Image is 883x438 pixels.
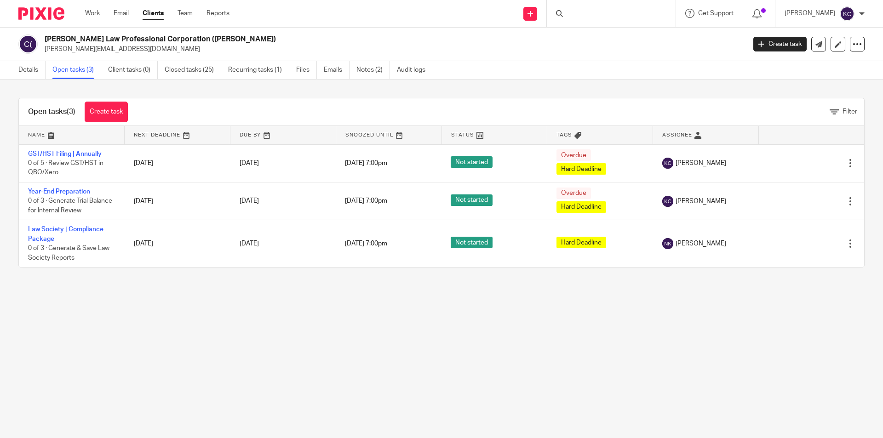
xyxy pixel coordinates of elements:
img: svg%3E [840,6,854,21]
p: [PERSON_NAME] [785,9,835,18]
span: Filter [843,108,857,115]
span: Status [451,132,474,137]
img: svg%3E [662,158,673,169]
span: (3) [67,108,75,115]
a: Details [18,61,46,79]
a: Team [178,9,193,18]
span: Not started [451,237,493,248]
a: GST/HST Filing | Annually [28,151,102,157]
span: [DATE] 7:00pm [345,240,387,247]
span: [PERSON_NAME] [676,159,726,168]
span: [PERSON_NAME] [676,197,726,206]
span: Hard Deadline [556,237,606,248]
span: [DATE] [240,240,259,247]
span: [PERSON_NAME] [676,239,726,248]
a: Client tasks (0) [108,61,158,79]
span: Not started [451,194,493,206]
td: [DATE] [125,220,230,267]
span: 0 of 3 · Generate & Save Law Society Reports [28,245,109,261]
td: [DATE] [125,144,230,182]
a: Notes (2) [356,61,390,79]
a: Clients [143,9,164,18]
a: Work [85,9,100,18]
a: Law Society | Compliance Package [28,226,103,242]
span: [DATE] 7:00pm [345,198,387,205]
a: Open tasks (3) [52,61,101,79]
img: svg%3E [662,196,673,207]
a: Create task [753,37,807,51]
a: Reports [206,9,229,18]
td: [DATE] [125,182,230,220]
span: [DATE] 7:00pm [345,160,387,166]
img: Pixie [18,7,64,20]
a: Create task [85,102,128,122]
span: Hard Deadline [556,163,606,175]
a: Recurring tasks (1) [228,61,289,79]
span: Not started [451,156,493,168]
img: svg%3E [18,34,38,54]
h2: [PERSON_NAME] Law Professional Corporation ([PERSON_NAME]) [45,34,601,44]
span: Overdue [556,149,591,161]
a: Year-End Preparation [28,188,90,195]
span: Tags [556,132,572,137]
span: Hard Deadline [556,201,606,213]
a: Closed tasks (25) [165,61,221,79]
img: svg%3E [662,238,673,249]
a: Emails [324,61,350,79]
span: 0 of 5 · Review GST/HST in QBO/Xero [28,160,103,176]
p: [PERSON_NAME][EMAIL_ADDRESS][DOMAIN_NAME] [45,45,740,54]
a: Files [296,61,317,79]
span: [DATE] [240,160,259,166]
span: Snoozed Until [345,132,394,137]
span: 0 of 3 · Generate Trial Balance for Internal Review [28,198,112,214]
span: Overdue [556,188,591,199]
a: Audit logs [397,61,432,79]
span: [DATE] [240,198,259,205]
h1: Open tasks [28,107,75,117]
a: Email [114,9,129,18]
span: Get Support [698,10,734,17]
